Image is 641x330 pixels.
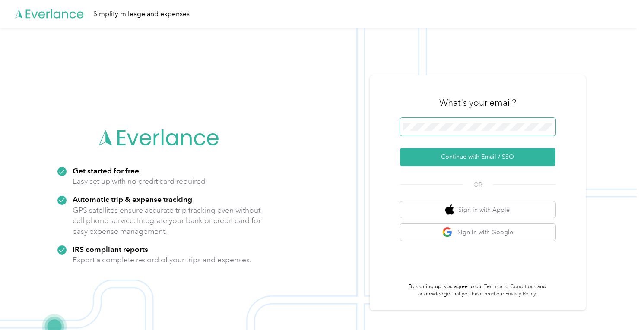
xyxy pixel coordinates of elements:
a: Terms and Conditions [484,283,536,290]
button: apple logoSign in with Apple [400,201,555,218]
img: google logo [442,227,453,238]
button: Continue with Email / SSO [400,148,555,166]
p: GPS satellites ensure accurate trip tracking even without cell phone service. Integrate your bank... [73,205,261,237]
button: google logoSign in with Google [400,224,555,241]
h3: What's your email? [439,97,516,109]
p: By signing up, you agree to our and acknowledge that you have read our . [400,283,555,298]
span: OR [463,180,493,189]
p: Easy set up with no credit card required [73,176,206,187]
a: Privacy Policy [505,291,536,297]
strong: IRS compliant reports [73,245,148,254]
img: apple logo [445,204,454,215]
strong: Get started for free [73,166,139,175]
strong: Automatic trip & expense tracking [73,195,192,204]
p: Export a complete record of your trips and expenses. [73,255,251,265]
div: Simplify mileage and expenses [93,9,190,19]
